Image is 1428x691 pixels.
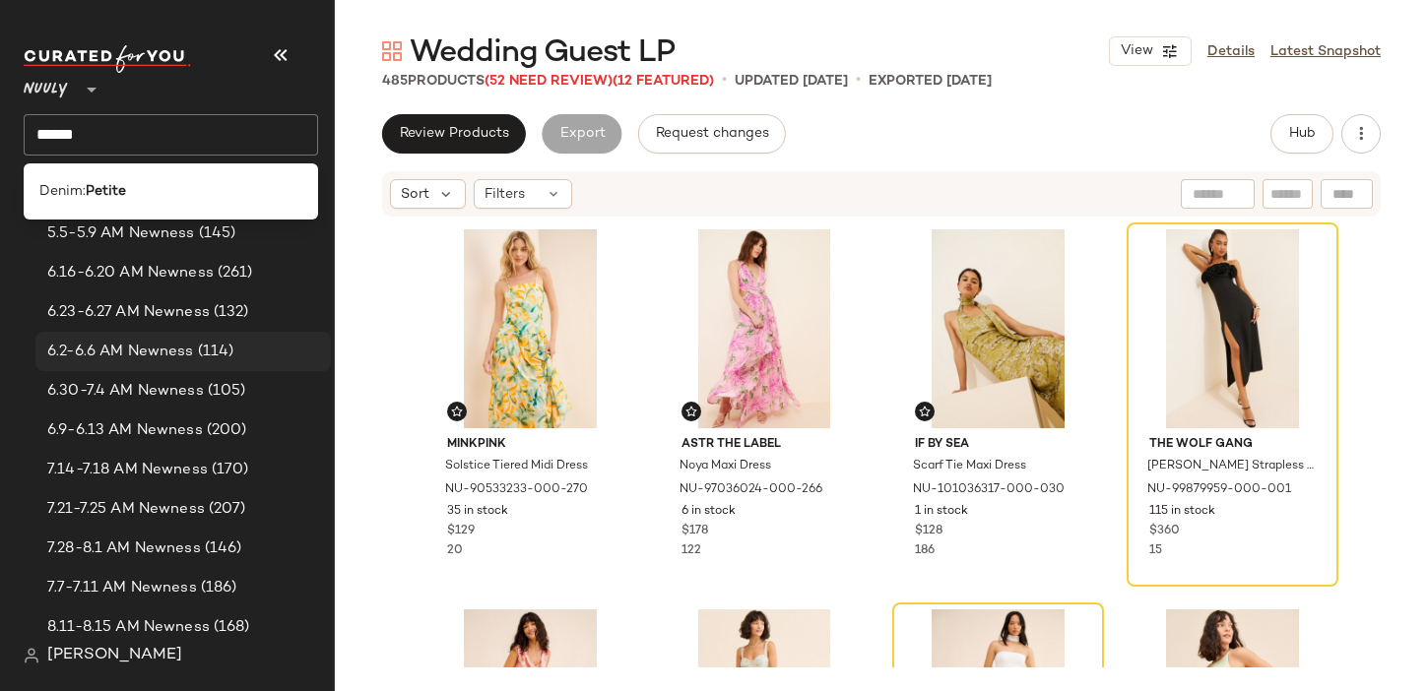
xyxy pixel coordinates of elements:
span: [PERSON_NAME] Strapless Midi Dress [1147,458,1314,475]
span: $129 [447,523,475,540]
b: Petite [86,181,126,202]
button: Hub [1270,114,1333,154]
img: 101036317_030_b [899,229,1097,428]
span: 7.21-7.25 AM Newness [47,498,205,521]
span: Review Products [399,126,509,142]
a: Latest Snapshot [1270,41,1381,62]
span: (200) [203,419,247,442]
span: NU-99879959-000-001 [1147,481,1291,499]
p: Exported [DATE] [869,71,992,92]
span: 7.28-8.1 AM Newness [47,537,201,560]
span: 186 [915,544,935,557]
span: Wedding Guest LP [410,33,675,73]
span: 122 [682,544,701,557]
span: 7.14-7.18 AM Newness [47,459,208,481]
span: 6.30-7.4 AM Newness [47,380,204,403]
span: 8.11-8.15 AM Newness [47,616,210,639]
span: The Wolf Gang [1149,436,1316,454]
span: 5.5-5.9 AM Newness [47,222,195,245]
span: (186) [197,577,237,599]
span: NU-101036317-000-030 [913,481,1065,499]
span: 6.16-6.20 AM Newness [47,262,214,284]
img: 97036024_266_b [666,229,864,428]
img: 90533233_270_b [431,229,629,428]
span: View [1120,43,1153,59]
span: Denim: [39,181,86,202]
span: Hub [1288,126,1316,142]
span: Solstice Tiered Midi Dress [445,458,588,475]
span: 6.2-6.6 AM Newness [47,341,194,363]
span: ASTR The Label [682,436,848,454]
span: • [856,69,861,93]
span: Sort [401,184,429,205]
span: (261) [214,262,253,284]
span: 6.9-6.13 AM Newness [47,419,203,442]
span: $128 [915,523,942,540]
span: Request changes [655,126,769,142]
span: (207) [205,498,246,521]
span: 7.7-7.11 AM Newness [47,577,197,599]
span: (132) [210,301,249,324]
span: (170) [208,459,249,481]
span: 485 [382,74,408,89]
img: svg%3e [919,406,931,417]
img: svg%3e [451,406,463,417]
span: (168) [210,616,250,639]
span: 15 [1149,544,1162,557]
span: Nuuly [24,67,68,102]
span: (146) [201,537,242,560]
button: View [1109,36,1192,66]
span: NU-90533233-000-270 [445,481,588,499]
span: 1 in stock [915,503,968,521]
span: 115 in stock [1149,503,1215,521]
img: 99879959_001_b [1134,229,1331,428]
span: Filters [485,184,525,205]
img: svg%3e [382,41,402,61]
span: 35 in stock [447,503,508,521]
a: Details [1207,41,1255,62]
button: Review Products [382,114,526,154]
span: MINKPINK [447,436,614,454]
span: (52 Need Review) [485,74,613,89]
img: svg%3e [685,406,697,417]
img: svg%3e [24,648,39,663]
span: (145) [195,222,236,245]
span: [PERSON_NAME] [47,644,182,667]
span: • [722,69,727,93]
span: Noya Maxi Dress [680,458,771,475]
span: $178 [682,523,708,540]
p: updated [DATE] [735,71,848,92]
span: NU-97036024-000-266 [680,481,822,499]
span: 6.23-6.27 AM Newness [47,301,210,324]
span: (12 Featured) [613,74,714,89]
div: Products [382,71,714,92]
span: 20 [447,544,463,557]
button: Request changes [638,114,786,154]
span: Scarf Tie Maxi Dress [913,458,1026,475]
img: cfy_white_logo.C9jOOHJF.svg [24,45,191,73]
span: 6 in stock [682,503,736,521]
span: (114) [194,341,234,363]
span: $360 [1149,523,1180,540]
span: (105) [204,380,246,403]
span: If By Sea [915,436,1081,454]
